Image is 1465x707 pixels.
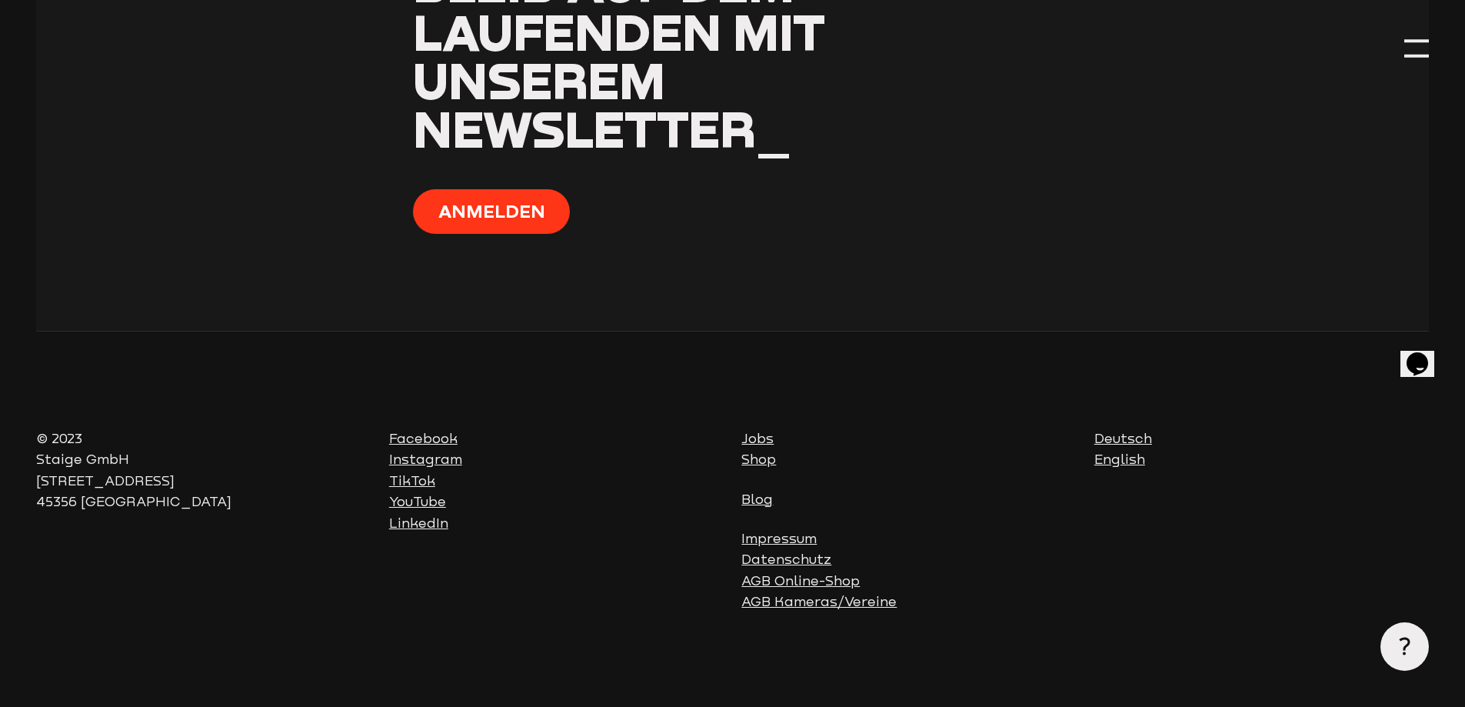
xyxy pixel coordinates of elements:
a: Shop [741,452,776,467]
a: Instagram [389,452,462,467]
a: English [1094,452,1145,467]
a: Deutsch [1094,431,1152,446]
a: LinkedIn [389,515,448,531]
a: Facebook [389,431,458,446]
a: AGB Kameras/Vereine [741,594,897,609]
iframe: chat widget [1400,331,1450,377]
a: YouTube [389,494,446,509]
a: Datenschutz [741,552,831,567]
p: © 2023 Staige GmbH [STREET_ADDRESS] 45356 [GEOGRAPHIC_DATA] [36,429,371,513]
a: Jobs [741,431,774,446]
a: TikTok [389,473,435,489]
button: Anmelden [413,189,570,233]
a: Impressum [741,531,817,546]
a: Blog [741,492,773,507]
a: AGB Online-Shop [741,573,860,589]
span: Newsletter_ [413,98,791,158]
